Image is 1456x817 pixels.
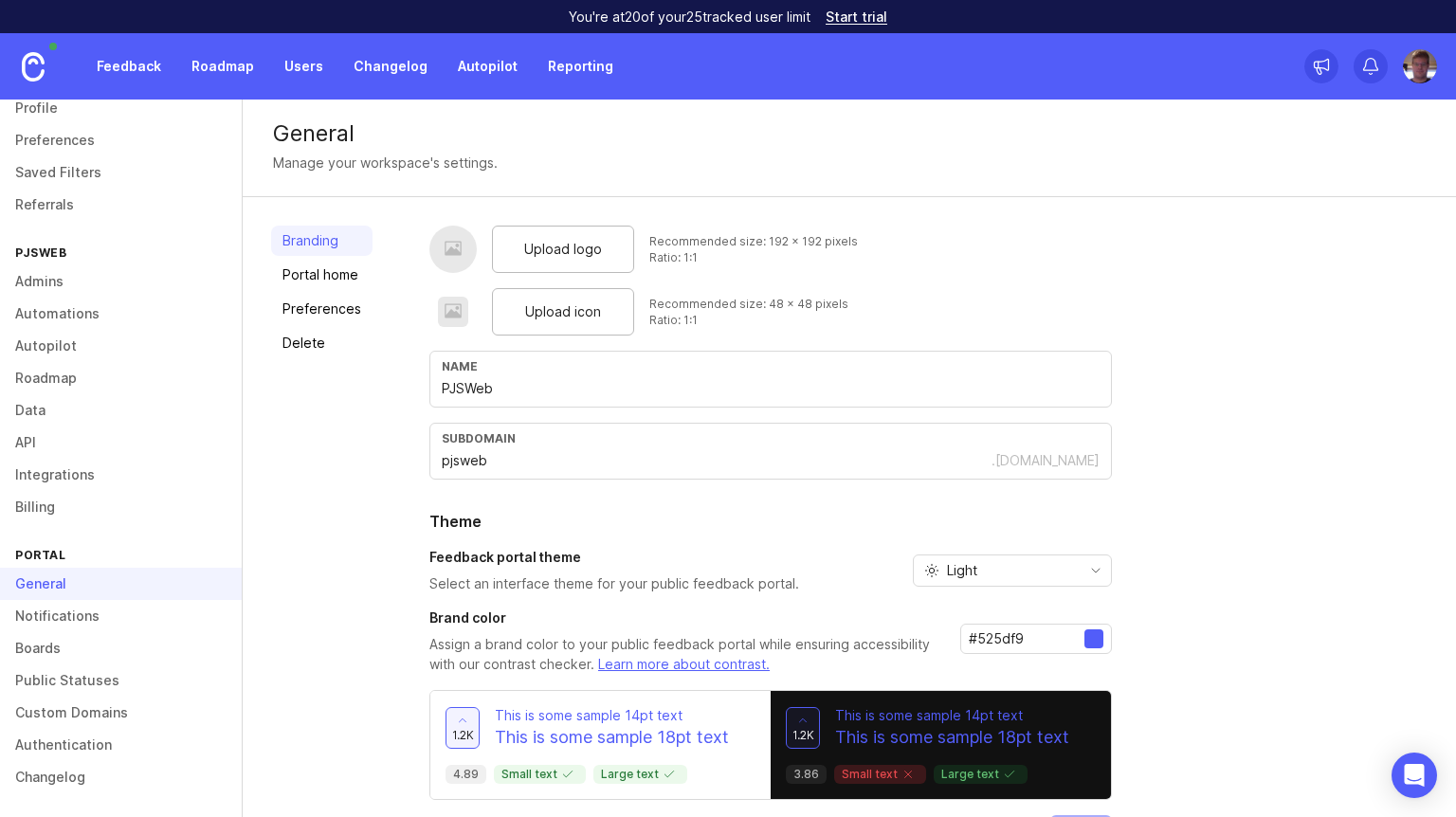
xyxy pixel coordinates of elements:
[501,767,578,782] p: Small text
[947,560,977,581] span: Light
[273,153,498,173] div: Manage your workspace's settings.
[452,727,474,743] span: 1.2k
[273,49,335,83] a: Users
[271,226,373,256] a: Branding
[826,10,887,24] a: Start trial
[913,554,1112,587] div: toggle menu
[598,656,770,672] a: Learn more about contrast.
[793,767,819,782] p: 3.86
[271,328,373,358] a: Delete
[649,296,848,312] div: Recommended size: 48 x 48 pixels
[569,8,810,27] p: You're at 20 of your 25 tracked user limit
[649,312,848,328] div: Ratio: 1:1
[271,294,373,324] a: Preferences
[992,451,1100,470] div: .[DOMAIN_NAME]
[1081,563,1111,578] svg: toggle icon
[446,707,480,749] button: 1.2k
[786,707,820,749] button: 1.2k
[649,249,858,265] div: Ratio: 1:1
[453,767,479,782] p: 4.89
[273,122,1426,145] div: General
[524,239,602,260] span: Upload logo
[22,52,45,82] img: Canny Home
[442,431,1100,445] div: subdomain
[649,233,858,249] div: Recommended size: 192 x 192 pixels
[446,49,529,83] a: Autopilot
[537,49,625,83] a: Reporting
[495,725,729,750] p: This is some sample 18pt text
[1392,753,1437,798] div: Open Intercom Messenger
[342,49,439,83] a: Changelog
[835,706,1069,725] p: This is some sample 14pt text
[601,767,680,782] p: Large text
[180,49,265,83] a: Roadmap
[924,563,939,578] svg: prefix icon Sun
[429,608,945,627] h3: Brand color
[429,548,799,567] h3: Feedback portal theme
[429,574,799,593] p: Select an interface theme for your public feedback portal.
[495,706,729,725] p: This is some sample 14pt text
[271,260,373,290] a: Portal home
[792,727,814,743] span: 1.2k
[429,635,945,675] p: Assign a brand color to your public feedback portal while ensuring accessibility with our contras...
[941,767,1020,782] p: Large text
[85,49,173,83] a: Feedback
[525,301,601,322] span: Upload icon
[842,767,919,782] p: Small text
[1403,49,1437,83] img: Paul Smith
[442,359,1100,373] div: Name
[429,510,1112,533] h2: Theme
[835,725,1069,750] p: This is some sample 18pt text
[442,450,992,471] input: Subdomain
